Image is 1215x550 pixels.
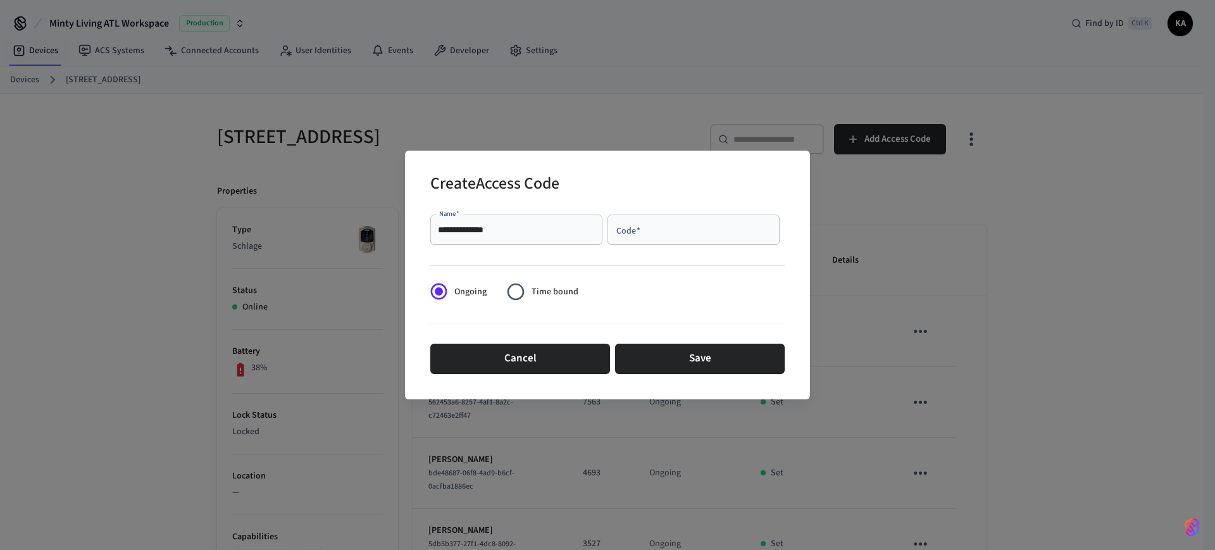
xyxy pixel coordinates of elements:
[615,344,785,374] button: Save
[430,166,559,204] h2: Create Access Code
[430,344,610,374] button: Cancel
[454,285,487,299] span: Ongoing
[1185,517,1200,537] img: SeamLogoGradient.69752ec5.svg
[439,209,459,218] label: Name
[532,285,578,299] span: Time bound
